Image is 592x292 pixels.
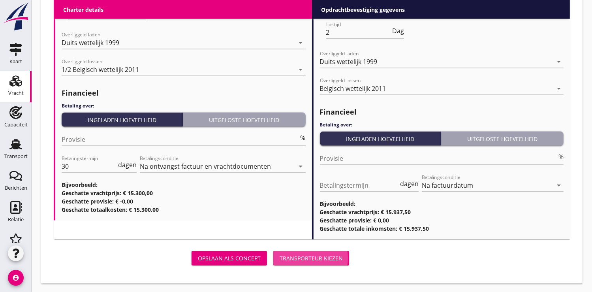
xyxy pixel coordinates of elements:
[320,121,564,128] h4: Betaling over:
[320,152,557,165] input: Provisie
[444,135,560,143] div: Uitgeloste hoeveelheid
[320,208,564,216] h3: Geschatte vrachtprijs: € 15.937,50
[62,160,117,173] input: Betalingstermijn
[134,9,146,15] span: Dag
[65,116,179,124] div: Ingeladen hoeveelheid
[62,133,299,146] input: Provisie
[62,102,306,109] h4: Betaling over:
[398,181,419,187] div: dagen
[117,162,137,168] div: dagen
[62,181,306,189] h3: Bijvoorbeeld:
[5,185,27,190] div: Berichten
[422,182,473,189] div: Na factuurdatum
[192,251,267,266] button: Opslaan als concept
[320,107,564,117] h2: Financieel
[392,28,404,34] span: Dag
[441,132,564,146] button: Uitgeloste hoeveelheid
[62,39,119,46] div: Duits wettelijk 1999
[68,7,133,20] input: Lostijd
[296,38,306,47] i: arrow_drop_down
[62,189,306,197] h3: Geschatte vrachtprijs: € 15.300,00
[62,197,306,205] h3: Geschatte provisie: € -0,00
[320,58,378,65] div: Duits wettelijk 1999
[8,270,24,286] i: account_circle
[62,88,306,98] h2: Financieel
[299,135,306,141] div: %
[554,181,564,190] i: arrow_drop_down
[62,113,183,127] button: Ingeladen hoeveelheid
[4,154,28,159] div: Transport
[62,205,306,214] h3: Geschatte totaalkosten: € 15.300,00
[2,2,30,31] img: logo-small.a267ee39.svg
[320,9,342,17] strong: Lossen
[198,254,261,262] div: Opslaan als concept
[320,132,441,146] button: Ingeladen hoeveelheid
[323,135,438,143] div: Ingeladen hoeveelheid
[326,26,391,39] input: Lostijd
[280,254,343,262] div: Transporteur kiezen
[397,9,421,17] label: Conditie
[296,65,306,74] i: arrow_drop_down
[320,85,386,92] div: Belgisch wettelijk 2011
[9,59,22,64] div: Kaart
[62,66,139,73] div: 1/2 Belgisch wettelijk 2011
[557,154,564,160] div: %
[320,179,399,192] input: Betalingstermijn
[296,162,306,171] i: arrow_drop_down
[320,216,564,224] h3: Geschatte provisie: € 0,00
[554,84,564,93] i: arrow_drop_down
[554,57,564,66] i: arrow_drop_down
[140,163,271,170] div: Na ontvangst factuur en vrachtdocumenten
[440,9,480,17] label: Garantie leeg
[183,113,305,127] button: Uitgeloste hoeveelheid
[8,217,24,222] div: Relatie
[186,116,302,124] div: Uitgeloste hoeveelheid
[8,90,24,96] div: Vracht
[320,200,564,208] h3: Bijvoorbeeld:
[273,251,349,266] button: Transporteur kiezen
[320,224,564,233] h3: Geschatte totale inkomsten: € 15.937,50
[4,122,28,127] div: Capaciteit
[367,9,378,17] label: Tijd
